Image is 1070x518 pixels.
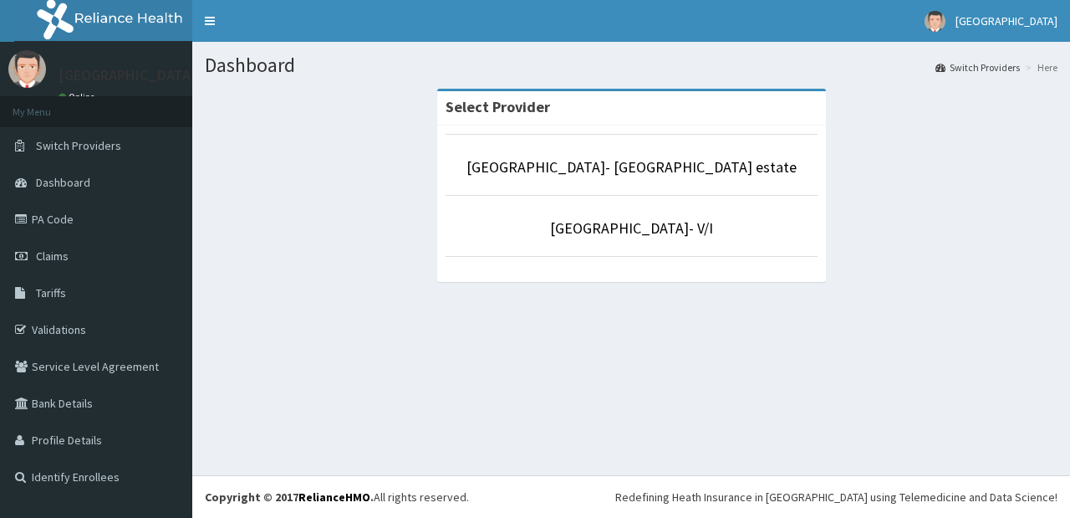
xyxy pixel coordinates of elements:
[36,175,90,190] span: Dashboard
[1022,60,1057,74] li: Here
[192,475,1070,518] footer: All rights reserved.
[205,54,1057,76] h1: Dashboard
[298,490,370,505] a: RelianceHMO
[36,249,69,264] span: Claims
[36,285,66,300] span: Tariffs
[615,489,1057,505] div: Redefining Heath Insurance in [GEOGRAPHIC_DATA] using Telemedicine and Data Science!
[550,218,713,238] a: [GEOGRAPHIC_DATA]- V/I
[935,60,1020,74] a: Switch Providers
[36,138,121,153] span: Switch Providers
[8,50,46,88] img: User Image
[59,91,99,103] a: Online
[925,11,945,32] img: User Image
[446,97,550,116] strong: Select Provider
[955,13,1057,28] span: [GEOGRAPHIC_DATA]
[205,490,374,505] strong: Copyright © 2017 .
[59,68,196,83] p: [GEOGRAPHIC_DATA]
[466,157,797,177] a: [GEOGRAPHIC_DATA]- [GEOGRAPHIC_DATA] estate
